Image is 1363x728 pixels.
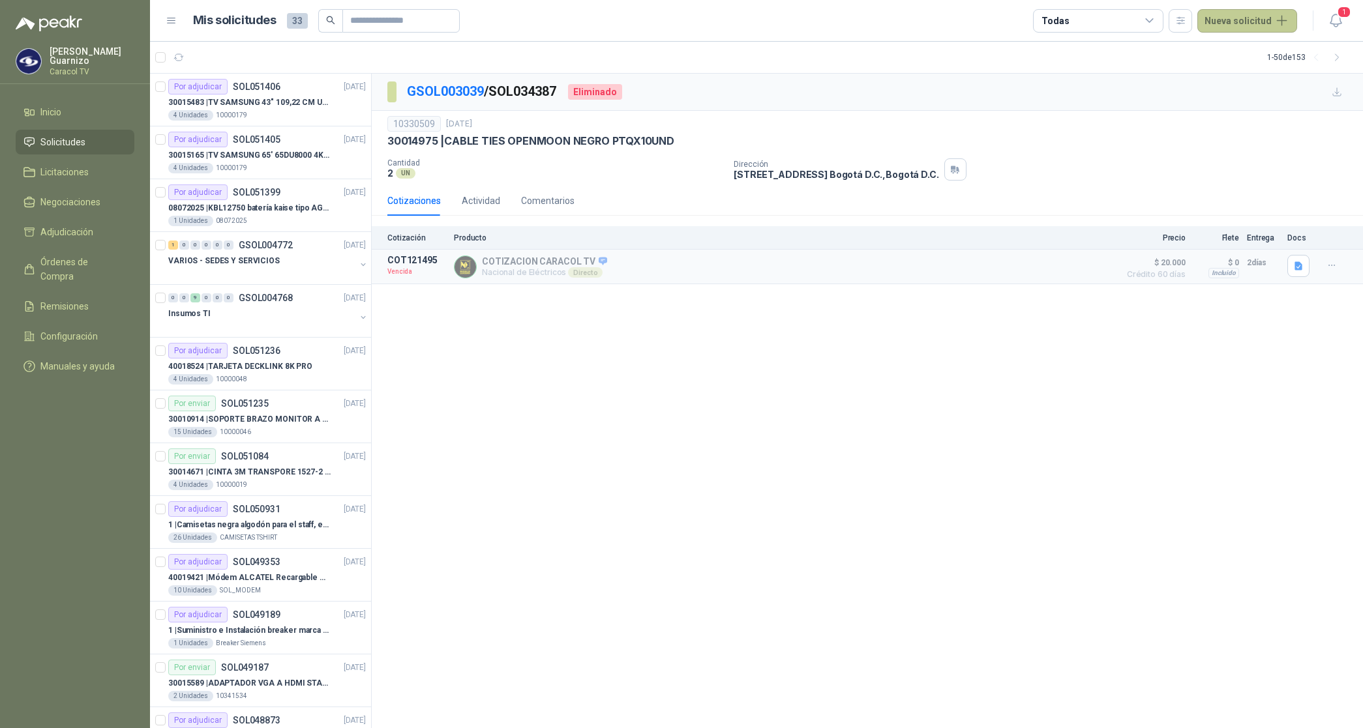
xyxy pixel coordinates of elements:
a: Solicitudes [16,130,134,154]
div: Directo [568,267,603,278]
p: SOL051406 [233,82,280,91]
p: VARIOS - SEDES Y SERVICIOS [168,255,280,267]
p: 2 días [1247,255,1280,270]
span: 33 [287,13,308,29]
div: Por adjudicar [168,343,228,358]
a: Por adjudicarSOL050931[DATE] 1 |Camisetas negra algodón para el staff, estampadas en espalda y fr... [150,496,371,549]
p: Entrega [1247,233,1280,242]
div: Cotizaciones [387,194,441,208]
div: 10330509 [387,116,441,132]
a: GSOL003039 [407,83,484,99]
p: SOL049353 [233,557,280,566]
p: 2 [387,167,393,179]
p: GSOL004772 [239,240,293,250]
p: SOL050931 [233,504,280,514]
div: 4 Unidades [168,110,213,121]
p: 10000019 [216,480,247,490]
span: Configuración [40,329,98,343]
div: 0 [179,293,189,302]
p: 08072025 | KBL12750 batería kaise tipo AGM: 12V 75Ah [168,202,331,214]
div: 0 [213,240,222,250]
div: 26 Unidades [168,532,217,543]
p: / SOL034387 [407,81,558,102]
p: Flete [1193,233,1239,242]
p: [DATE] [344,714,366,727]
div: Por adjudicar [168,79,228,95]
a: Configuración [16,324,134,349]
div: 2 Unidades [168,691,213,701]
a: Por adjudicarSOL051405[DATE] 30015165 |TV SAMSUNG 65' 65DU8000 4K UHD LED4 Unidades10000179 [150,126,371,179]
p: Dirección [734,160,938,169]
div: Por adjudicar [168,712,228,728]
a: 0 0 9 0 0 0 GSOL004768[DATE] Insumos TI [168,290,368,332]
p: [DATE] [344,398,366,410]
p: [DATE] [344,134,366,146]
div: Por enviar [168,396,216,411]
div: Por enviar [168,448,216,464]
span: Crédito 60 días [1120,270,1186,278]
p: Insumos TI [168,308,211,320]
a: Por adjudicarSOL051236[DATE] 40018524 |TARJETA DECKLINK 8K PRO4 Unidades10000048 [150,338,371,390]
p: Producto [454,233,1113,242]
div: Comentarios [521,194,575,208]
span: Órdenes de Compra [40,255,122,284]
p: Breaker Siemens [216,638,266,648]
p: 10000048 [216,374,247,385]
p: GSOL004768 [239,293,293,302]
div: Por enviar [168,660,216,675]
p: [DATE] [446,118,472,130]
button: 1 [1324,9,1347,33]
p: SOL_MODEM [220,585,261,596]
span: Solicitudes [40,135,85,149]
div: 0 [224,240,233,250]
p: SOL051399 [233,188,280,197]
div: UN [396,168,415,179]
div: Por adjudicar [168,607,228,622]
p: SOL051235 [221,399,269,408]
a: Por adjudicarSOL051399[DATE] 08072025 |KBL12750 batería kaise tipo AGM: 12V 75Ah1 Unidades08072025 [150,179,371,232]
span: Manuales y ayuda [40,359,115,373]
p: COTIZACION CARACOL TV [482,256,607,268]
div: 4 Unidades [168,163,213,173]
p: [DATE] [344,345,366,357]
p: Caracol TV [50,68,134,76]
div: Todas [1041,14,1069,28]
a: Remisiones [16,294,134,319]
p: SOL051084 [221,452,269,461]
div: 0 [202,293,211,302]
div: 10 Unidades [168,585,217,596]
p: 10000179 [216,163,247,173]
a: Por enviarSOL049187[DATE] 30015589 |ADAPTADOR VGA A HDMI STARTECH VGA2HDU. TIENE QUE SER LA MARCA... [150,654,371,707]
a: Por enviarSOL051084[DATE] 30014671 |CINTA 3M TRANSPORE 1527-2 2" X ROLLO4 Unidades10000019 [150,443,371,496]
p: [STREET_ADDRESS] Bogotá D.C. , Bogotá D.C. [734,169,938,180]
p: 10000046 [220,427,251,437]
span: Remisiones [40,299,89,313]
div: 0 [179,240,189,250]
a: Negociaciones [16,190,134,214]
div: 0 [213,293,222,302]
p: COT121495 [387,255,446,265]
p: SOL048873 [233,716,280,725]
div: 1 [168,240,178,250]
p: Vencida [387,265,446,278]
p: 30015589 | ADAPTADOR VGA A HDMI STARTECH VGA2HDU. TIENE QUE SER LA MARCA DEL ENLACE ADJUNTO [168,677,331,690]
p: [DATE] [344,81,366,93]
div: 15 Unidades [168,427,217,437]
div: 0 [202,240,211,250]
p: Precio [1120,233,1186,242]
img: Company Logo [16,49,41,74]
button: Nueva solicitud [1197,9,1297,33]
div: Por adjudicar [168,132,228,147]
p: $ 0 [1193,255,1239,270]
span: search [326,16,335,25]
div: 4 Unidades [168,374,213,385]
p: SOL049187 [221,663,269,672]
span: Negociaciones [40,195,100,209]
p: 1 | Camisetas negra algodón para el staff, estampadas en espalda y frente con el logo [168,519,331,531]
p: 30014975 | CABLE TIES OPENMOON NEGRO PTQX10UND [387,134,674,148]
h1: Mis solicitudes [193,11,277,30]
div: Eliminado [568,84,622,100]
div: 0 [190,240,200,250]
div: Por adjudicar [168,554,228,570]
p: 08072025 [216,216,247,226]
